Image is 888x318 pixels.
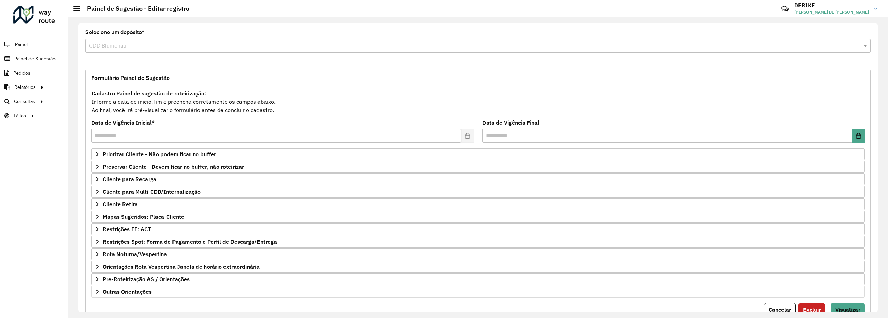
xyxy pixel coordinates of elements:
a: Pre-Roteirização AS / Orientações [91,273,865,285]
label: Data de Vigência Inicial [91,118,155,127]
a: Outras Orientações [91,286,865,298]
span: Cliente para Multi-CDD/Internalização [103,189,201,194]
span: [PERSON_NAME] DE [PERSON_NAME] [794,9,869,15]
span: Restrições FF: ACT [103,226,151,232]
a: Preservar Cliente - Devem ficar no buffer, não roteirizar [91,161,865,173]
span: Painel [15,41,28,48]
button: Choose Date [852,129,865,143]
a: Mapas Sugeridos: Placa-Cliente [91,211,865,223]
span: Pre-Roteirização AS / Orientações [103,276,190,282]
span: Preservar Cliente - Devem ficar no buffer, não roteirizar [103,164,244,169]
button: Cancelar [764,303,796,316]
button: Visualizar [831,303,865,316]
span: Relatórios [14,84,36,91]
span: Cliente Retira [103,201,138,207]
a: Cliente para Multi-CDD/Internalização [91,186,865,198]
span: Consultas [14,98,35,105]
span: Visualizar [835,306,860,313]
strong: Cadastro Painel de sugestão de roteirização: [92,90,206,97]
span: Rota Noturna/Vespertina [103,251,167,257]
a: Orientações Rota Vespertina Janela de horário extraordinária [91,261,865,273]
span: Formulário Painel de Sugestão [91,75,170,81]
span: Cancelar [769,306,791,313]
span: Pedidos [13,69,31,77]
label: Selecione um depósito [85,28,144,36]
h2: Painel de Sugestão - Editar registro [80,5,189,12]
a: Cliente para Recarga [91,173,865,185]
span: Cliente para Recarga [103,176,157,182]
span: Restrições Spot: Forma de Pagamento e Perfil de Descarga/Entrega [103,239,277,244]
a: Priorizar Cliente - Não podem ficar no buffer [91,148,865,160]
span: Mapas Sugeridos: Placa-Cliente [103,214,184,219]
a: Restrições FF: ACT [91,223,865,235]
div: Informe a data de inicio, fim e preencha corretamente os campos abaixo. Ao final, você irá pré-vi... [91,89,865,115]
label: Data de Vigência Final [482,118,539,127]
h3: DERIKE [794,2,869,9]
button: Excluir [798,303,825,316]
span: Priorizar Cliente - Não podem ficar no buffer [103,151,216,157]
span: Painel de Sugestão [14,55,56,62]
a: Cliente Retira [91,198,865,210]
a: Contato Rápido [778,1,793,16]
a: Rota Noturna/Vespertina [91,248,865,260]
span: Orientações Rota Vespertina Janela de horário extraordinária [103,264,260,269]
span: Tático [13,112,26,119]
span: Outras Orientações [103,289,152,294]
span: Excluir [803,306,821,313]
a: Restrições Spot: Forma de Pagamento e Perfil de Descarga/Entrega [91,236,865,248]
